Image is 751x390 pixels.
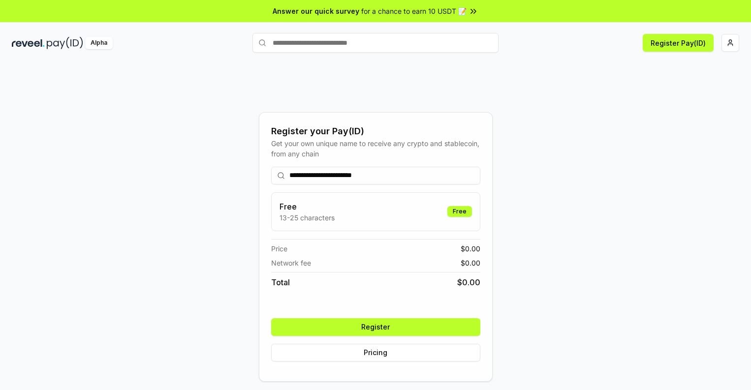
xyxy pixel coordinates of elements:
[457,276,480,288] span: $ 0.00
[643,34,714,52] button: Register Pay(ID)
[271,344,480,361] button: Pricing
[361,6,467,16] span: for a chance to earn 10 USDT 📝
[271,318,480,336] button: Register
[273,6,359,16] span: Answer our quick survey
[12,37,45,49] img: reveel_dark
[447,206,472,217] div: Free
[271,258,311,268] span: Network fee
[271,276,290,288] span: Total
[47,37,83,49] img: pay_id
[85,37,113,49] div: Alpha
[461,258,480,268] span: $ 0.00
[271,243,287,254] span: Price
[280,201,335,212] h3: Free
[461,243,480,254] span: $ 0.00
[271,138,480,159] div: Get your own unique name to receive any crypto and stablecoin, from any chain
[280,212,335,223] p: 13-25 characters
[271,124,480,138] div: Register your Pay(ID)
